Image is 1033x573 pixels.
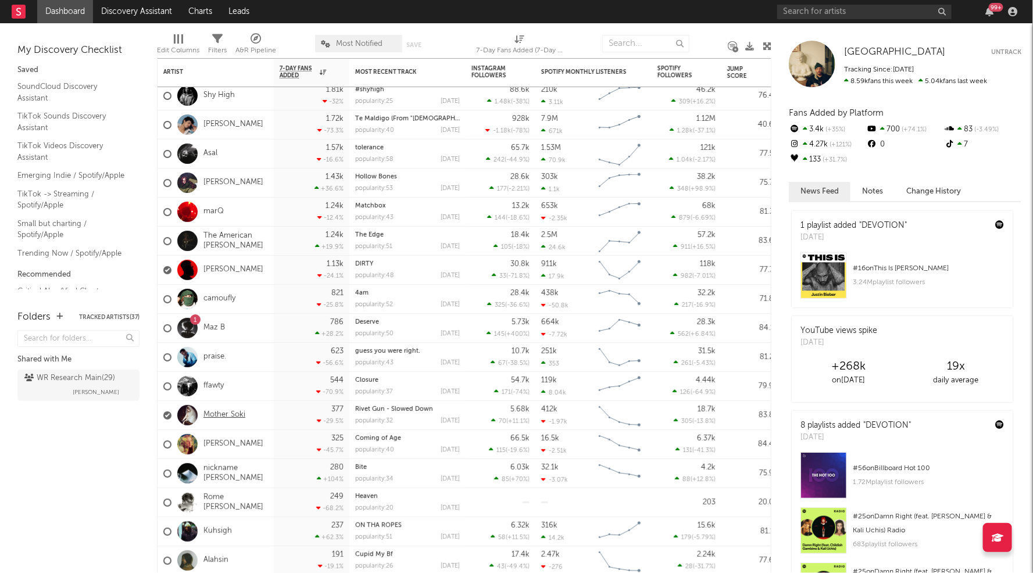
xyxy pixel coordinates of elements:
[492,272,530,280] div: ( )
[669,156,716,163] div: ( )
[691,186,714,192] span: +98.9 %
[203,352,226,362] a: praise.
[821,157,847,163] span: +31.7 %
[203,323,225,333] a: Maz B
[511,144,530,152] div: 65.7k
[541,185,560,193] div: 1.1k
[541,173,558,181] div: 303k
[355,203,386,209] a: Matchbox
[853,461,1004,475] div: # 56 on Billboard Hot 100
[355,319,460,325] div: Deserve
[355,69,442,76] div: Most Recent Track
[507,302,528,309] span: -36.6 %
[355,360,394,366] div: popularity: 43
[17,44,140,58] div: My Discovery Checklist
[594,343,646,372] svg: Chart title
[902,360,1010,374] div: 19 x
[355,290,460,296] div: 4am
[789,122,866,137] div: 3.4k
[163,69,251,76] div: Artist
[594,285,646,314] svg: Chart title
[895,182,973,201] button: Change History
[203,265,263,275] a: [PERSON_NAME]
[679,215,691,221] span: 879
[989,3,1003,12] div: 99 +
[510,260,530,268] div: 30.8k
[327,260,344,268] div: 1.13k
[853,538,1004,551] div: 683 playlist followers
[506,157,528,163] span: -44.9 %
[17,169,128,182] a: Emerging Indie / Spotify/Apple
[476,44,563,58] div: 7-Day Fans Added (7-Day Fans Added)
[594,139,646,169] svg: Chart title
[507,215,528,221] span: -18.6 %
[441,331,460,337] div: [DATE]
[317,272,344,280] div: -24.1 %
[594,198,646,227] svg: Chart title
[541,127,563,135] div: 671k
[24,371,115,385] div: WR Research Main ( 29 )
[355,551,393,558] a: Cupid My Bf
[17,110,128,134] a: TikTok Sounds Discovery Assistant
[355,156,394,163] div: popularity: 58
[900,127,927,133] span: +74.1 %
[800,220,907,232] div: 1 playlist added
[512,202,530,210] div: 13.2k
[17,80,128,104] a: SoundCloud Discovery Assistant
[513,128,528,134] span: -78 %
[702,202,716,210] div: 68k
[727,205,774,219] div: 81.3
[727,263,774,277] div: 77.7
[326,173,344,181] div: 1.43k
[502,389,511,396] span: 171
[694,302,714,309] span: -16.9 %
[727,379,774,393] div: 79.9
[680,389,691,396] span: 126
[317,127,344,134] div: -73.3 %
[355,319,379,325] a: Deserve
[681,244,691,250] span: 911
[315,330,344,338] div: +28.2 %
[355,522,402,529] a: ON THA ROPES
[512,348,530,355] div: 10.7k
[541,360,559,367] div: 353
[541,389,566,396] div: 8.04k
[355,145,384,151] a: tolerance
[863,421,911,429] a: "DEVOTION"
[317,214,344,221] div: -12.4 %
[203,410,245,420] a: Mother Soki
[203,294,235,304] a: camoufly
[657,65,698,79] div: Spotify Followers
[727,118,774,132] div: 40.6
[677,128,693,134] span: 1.28k
[17,330,140,347] input: Search for folders...
[326,231,344,239] div: 1.24k
[79,314,140,320] button: Tracked Artists(37)
[355,214,394,221] div: popularity: 43
[682,302,692,309] span: 217
[17,285,128,298] a: Critical Algo/Viral Chart
[602,35,689,52] input: Search...
[471,65,512,79] div: Instagram Followers
[316,388,344,396] div: -70.9 %
[727,321,774,335] div: 84.1
[315,243,344,250] div: +19.9 %
[498,360,506,367] span: 67
[541,273,564,280] div: 17.9k
[789,137,866,152] div: 4.27k
[777,5,952,19] input: Search for artists
[541,86,557,94] div: 210k
[853,510,1004,538] div: # 25 on Damn Right (feat. [PERSON_NAME] & Kali Uchis) Radio
[670,185,716,192] div: ( )
[902,374,1010,388] div: daily average
[355,116,488,122] a: Te Maldigo (From "[DEMOGRAPHIC_DATA]")
[499,273,506,280] span: 33
[355,348,460,354] div: guess you were right.
[828,142,852,148] span: +121 %
[17,217,128,241] a: Small but charting / Spotify/Apple
[513,389,528,396] span: -74 %
[973,127,999,133] span: -3.49 %
[487,98,530,105] div: ( )
[700,260,716,268] div: 118k
[495,215,506,221] span: 144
